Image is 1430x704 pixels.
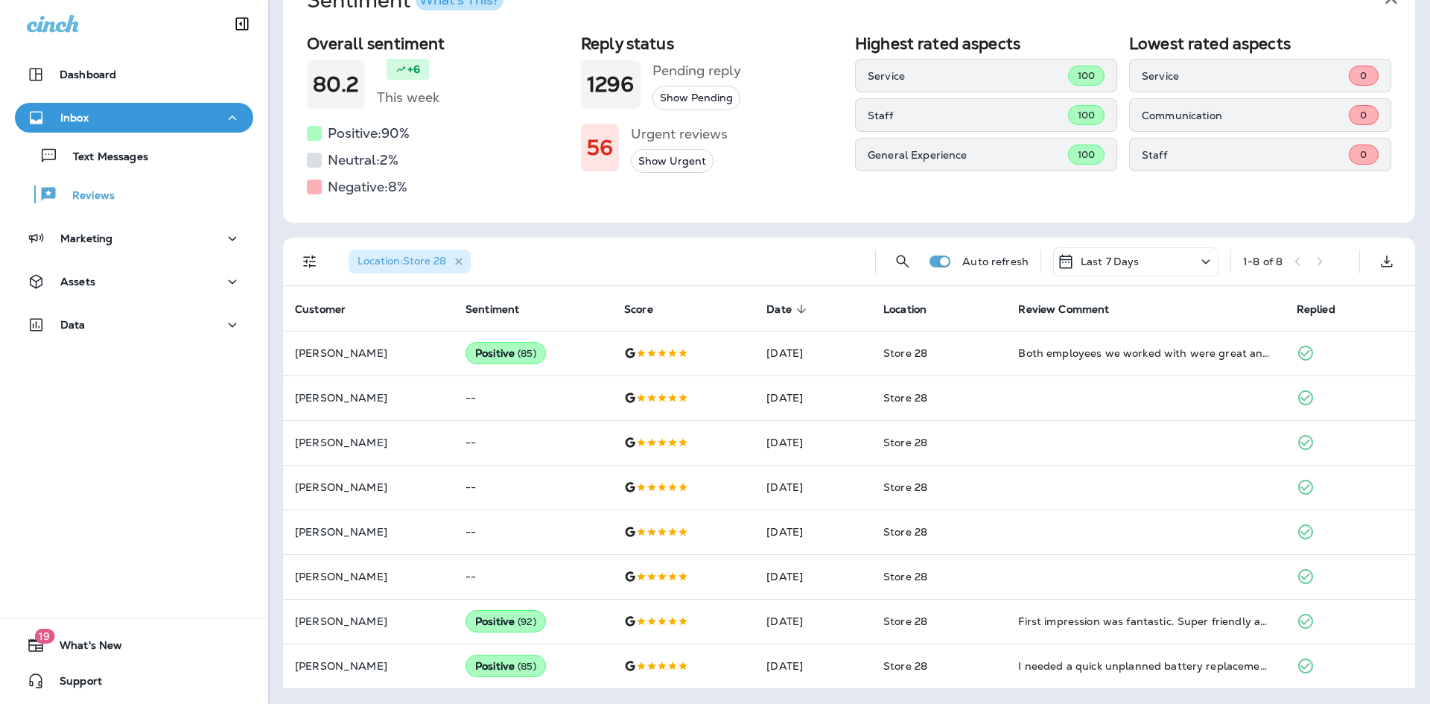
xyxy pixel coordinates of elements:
span: Location : Store 28 [357,254,446,267]
h1: 80.2 [313,72,359,97]
td: -- [454,420,612,465]
span: 0 [1360,148,1367,161]
h5: Positive: 90 % [328,121,410,145]
button: Filters [295,247,325,276]
p: [PERSON_NAME] [295,481,442,493]
button: Show Urgent [631,149,714,174]
button: Support [15,666,253,696]
button: Dashboard [15,60,253,89]
span: ( 85 ) [518,347,536,360]
td: [DATE] [754,644,871,688]
div: Location:Store 28 [349,250,471,273]
div: Positive [465,655,546,677]
p: [PERSON_NAME] [295,660,442,672]
span: Score [624,303,653,316]
button: Data [15,310,253,340]
h1: 56 [587,136,613,160]
h5: This week [377,86,439,110]
div: Both employees we worked with were great and make our experience easy and enjoyable [1018,346,1272,361]
span: Score [624,302,673,316]
td: -- [454,554,612,599]
p: Staff [868,110,1068,121]
p: Text Messages [58,150,148,165]
button: Text Messages [15,140,253,171]
td: [DATE] [754,331,871,375]
span: Store 28 [883,436,927,449]
span: Date [766,303,792,316]
button: Marketing [15,223,253,253]
p: Marketing [60,232,112,244]
p: Reviews [57,189,115,203]
h2: Highest rated aspects [855,34,1117,53]
span: 0 [1360,109,1367,121]
p: [PERSON_NAME] [295,437,442,448]
p: [PERSON_NAME] [295,392,442,404]
div: Positive [465,610,546,632]
p: [PERSON_NAME] [295,526,442,538]
p: +6 [407,62,420,77]
p: Staff [1142,149,1349,161]
span: Store 28 [883,615,927,628]
h5: Pending reply [652,59,741,83]
span: What's New [45,639,122,657]
p: Service [1142,70,1349,82]
span: Store 28 [883,391,927,405]
button: Search Reviews [888,247,918,276]
span: ( 85 ) [518,660,536,673]
button: Reviews [15,179,253,210]
td: [DATE] [754,375,871,420]
td: [DATE] [754,599,871,644]
span: Review Comment [1018,302,1128,316]
button: Export as CSV [1372,247,1402,276]
p: [PERSON_NAME] [295,571,442,583]
p: Dashboard [60,69,116,80]
button: 19What's New [15,630,253,660]
h2: Reply status [581,34,843,53]
p: General Experience [868,149,1068,161]
span: Store 28 [883,570,927,583]
button: Collapse Sidebar [221,9,263,39]
span: ( 92 ) [518,615,536,628]
span: Review Comment [1018,303,1109,316]
span: Store 28 [883,481,927,494]
p: Last 7 Days [1081,256,1140,267]
h2: Overall sentiment [307,34,569,53]
span: Customer [295,302,365,316]
span: Date [766,302,811,316]
span: Replied [1297,303,1335,316]
span: 0 [1360,69,1367,82]
button: Inbox [15,103,253,133]
div: SentimentWhat's This? [283,28,1415,223]
p: Service [868,70,1068,82]
p: Data [60,319,86,331]
span: Store 28 [883,346,927,360]
h2: Lowest rated aspects [1129,34,1391,53]
p: Communication [1142,110,1349,121]
span: Sentiment [465,303,519,316]
h5: Urgent reviews [631,122,728,146]
td: [DATE] [754,554,871,599]
div: Positive [465,342,546,364]
p: Auto refresh [962,256,1029,267]
p: Inbox [60,112,89,124]
p: [PERSON_NAME] [295,347,442,359]
span: 100 [1078,69,1095,82]
td: [DATE] [754,510,871,554]
p: [PERSON_NAME] [295,615,442,627]
span: Replied [1297,302,1355,316]
td: -- [454,375,612,420]
span: 19 [34,629,54,644]
span: Location [883,303,927,316]
span: Sentiment [465,302,538,316]
p: Assets [60,276,95,288]
span: Location [883,302,946,316]
div: 1 - 8 of 8 [1243,256,1283,267]
td: -- [454,465,612,510]
span: Store 28 [883,525,927,539]
button: Assets [15,267,253,296]
button: Show Pending [652,86,740,110]
td: [DATE] [754,465,871,510]
td: [DATE] [754,420,871,465]
span: Support [45,675,102,693]
td: -- [454,510,612,554]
